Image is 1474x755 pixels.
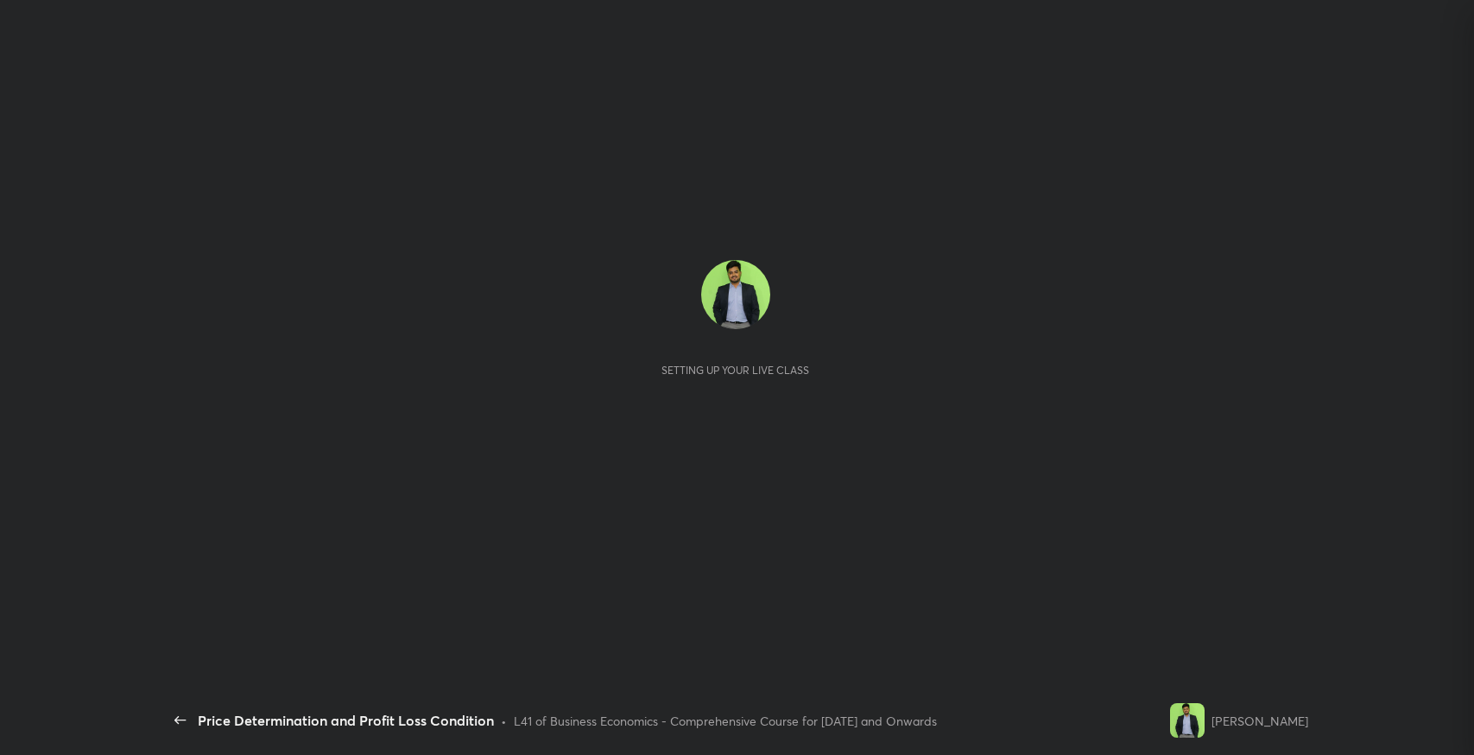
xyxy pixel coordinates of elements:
[198,710,494,731] div: Price Determination and Profit Loss Condition
[1170,703,1205,738] img: fcc3dd17a7d24364a6f5f049f7d33ac3.jpg
[701,260,770,329] img: fcc3dd17a7d24364a6f5f049f7d33ac3.jpg
[1211,712,1308,730] div: [PERSON_NAME]
[661,364,809,377] div: Setting up your live class
[514,712,937,730] div: L41 of Business Economics - Comprehensive Course for [DATE] and Onwards
[501,712,507,730] div: •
